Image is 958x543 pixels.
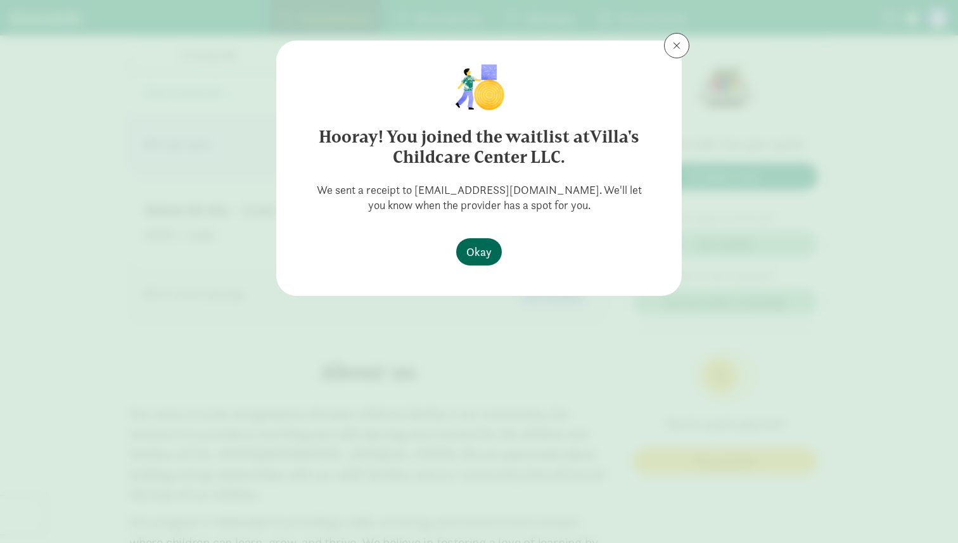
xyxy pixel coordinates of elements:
[302,127,656,167] h6: Hooray! You joined the waitlist at
[297,182,661,213] p: We sent a receipt to [EMAIL_ADDRESS][DOMAIN_NAME]. We'll let you know when the provider has a spo...
[393,126,639,167] strong: Villa's Childcare Center LLC.
[466,243,492,260] span: Okay
[447,61,511,112] img: illustration-child1.png
[456,238,502,265] button: Okay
